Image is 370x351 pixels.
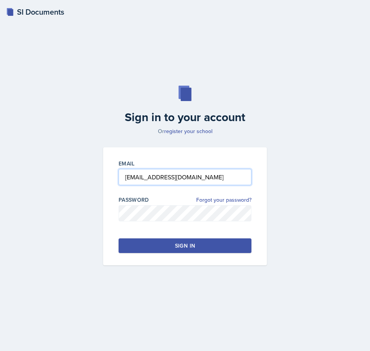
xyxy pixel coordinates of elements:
label: Email [119,160,135,167]
a: SI Documents [6,6,64,18]
button: Sign in [119,238,251,253]
p: Or [98,127,272,135]
a: register your school [164,127,212,135]
label: Password [119,196,149,204]
input: Email [119,169,251,185]
h2: Sign in to your account [98,110,272,124]
div: Sign in [175,242,195,250]
a: Forgot your password? [196,196,251,204]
